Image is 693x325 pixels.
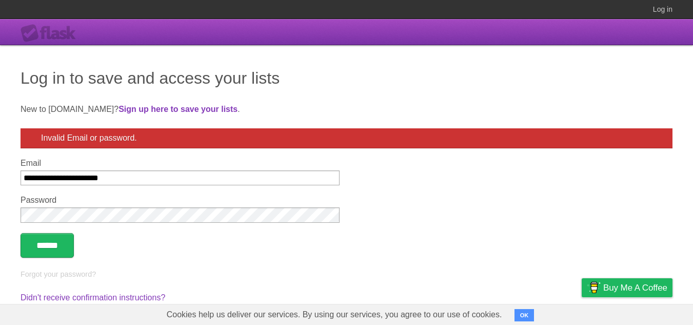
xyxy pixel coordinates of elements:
[514,309,534,321] button: OK
[21,103,672,116] p: New to [DOMAIN_NAME]? .
[21,159,340,168] label: Email
[587,279,601,296] img: Buy me a coffee
[582,278,672,297] a: Buy me a coffee
[21,293,165,302] a: Didn't receive confirmation instructions?
[21,66,672,90] h1: Log in to save and access your lists
[21,270,96,278] a: Forgot your password?
[118,105,237,113] a: Sign up here to save your lists
[156,304,512,325] span: Cookies help us deliver our services. By using our services, you agree to our use of cookies.
[603,279,667,297] span: Buy me a coffee
[21,128,672,148] div: Invalid Email or password.
[21,24,82,43] div: Flask
[21,196,340,205] label: Password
